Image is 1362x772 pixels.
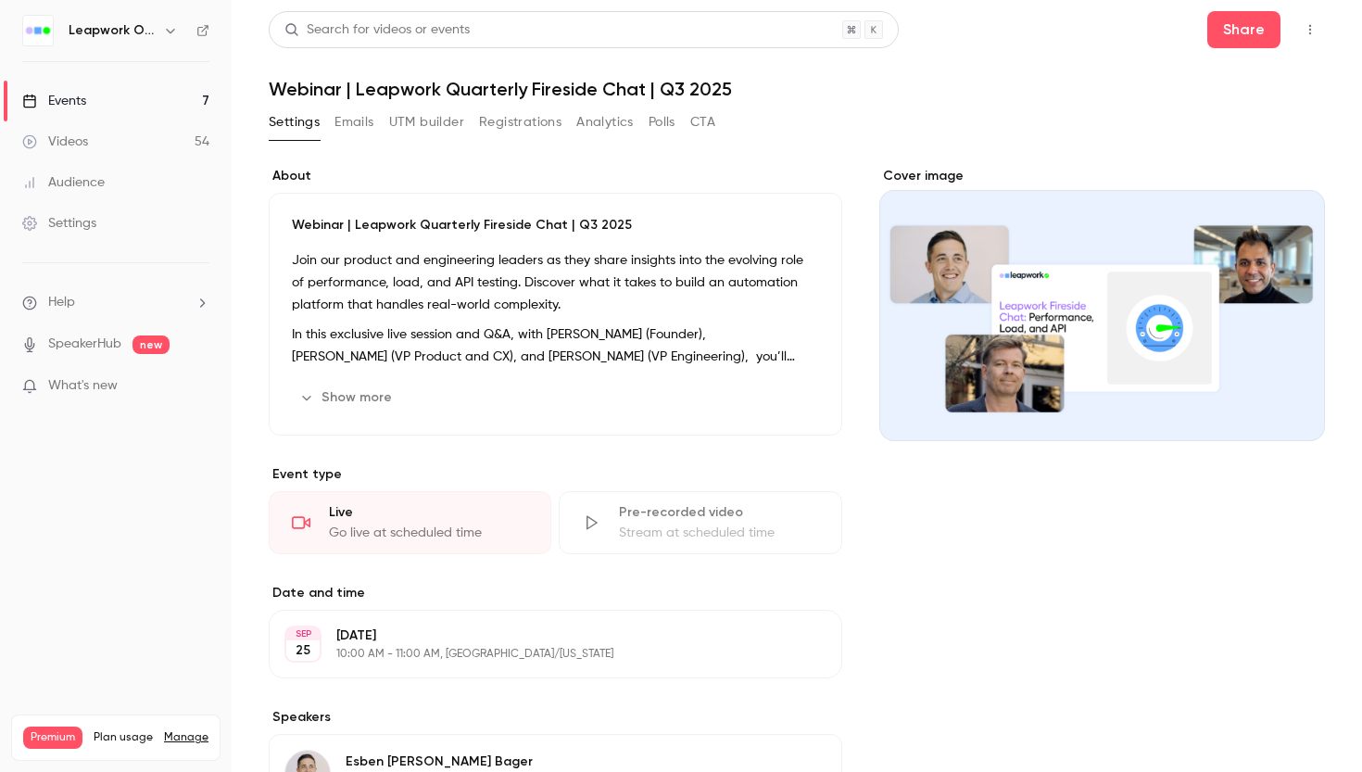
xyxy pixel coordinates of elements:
h6: Leapwork Online Event [69,21,156,40]
p: 25 [296,641,310,660]
li: help-dropdown-opener [22,293,209,312]
button: CTA [690,108,715,137]
button: Emails [334,108,373,137]
div: Live [329,503,528,522]
div: Search for videos or events [284,20,470,40]
span: Premium [23,727,82,749]
label: Speakers [269,708,842,727]
span: Plan usage [94,730,153,745]
button: Share [1207,11,1280,48]
label: Date and time [269,584,842,602]
p: 10:00 AM - 11:00 AM, [GEOGRAPHIC_DATA]/[US_STATE] [336,647,744,662]
p: Esben [PERSON_NAME] Bager [346,753,533,771]
label: Cover image [879,167,1325,185]
button: Registrations [479,108,561,137]
iframe: Noticeable Trigger [187,378,209,395]
div: Go live at scheduled time [329,524,528,542]
button: Settings [269,108,320,137]
img: Leapwork Online Event [23,16,53,45]
p: Event type [269,465,842,484]
h1: Webinar | Leapwork Quarterly Fireside Chat | Q3 2025 [269,78,1325,100]
div: Events [22,92,86,110]
p: [DATE] [336,626,744,645]
a: Manage [164,730,208,745]
section: Cover image [879,167,1325,441]
div: SEP [286,627,320,640]
button: UTM builder [389,108,464,137]
label: About [269,167,842,185]
span: What's new [48,376,118,396]
div: LiveGo live at scheduled time [269,491,551,554]
button: Polls [649,108,675,137]
div: Stream at scheduled time [619,524,818,542]
div: Pre-recorded video [619,503,818,522]
div: Settings [22,214,96,233]
div: Pre-recorded videoStream at scheduled time [559,491,841,554]
span: new [132,335,170,354]
p: Webinar | Leapwork Quarterly Fireside Chat | Q3 2025 [292,216,819,234]
span: Help [48,293,75,312]
p: In this exclusive live session and Q&A, with [PERSON_NAME] (Founder), [PERSON_NAME] (VP Product a... [292,323,819,368]
p: Join our product and engineering leaders as they share insights into the evolving role of perform... [292,249,819,316]
div: Audience [22,173,105,192]
button: Show more [292,383,403,412]
div: Videos [22,133,88,151]
a: SpeakerHub [48,335,121,354]
button: Analytics [576,108,634,137]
